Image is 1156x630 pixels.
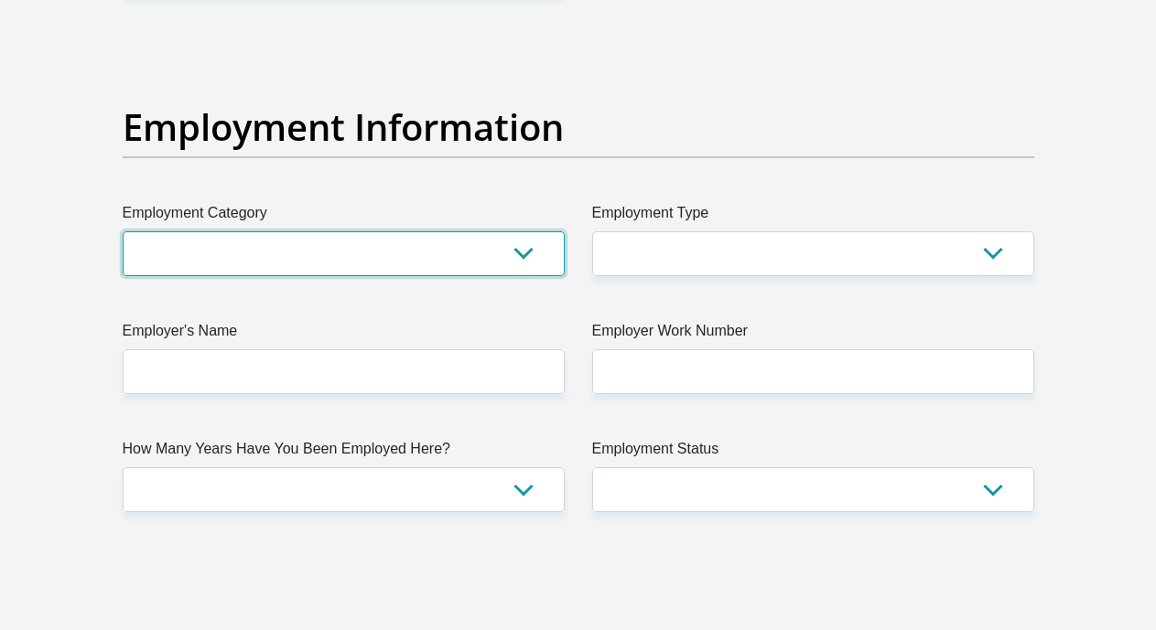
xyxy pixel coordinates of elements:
[592,438,1034,467] label: Employment Status
[123,320,565,349] label: Employer's Name
[123,105,1034,149] h2: Employment Information
[123,202,565,231] label: Employment Category
[123,438,565,467] label: How Many Years Have You Been Employed Here?
[592,202,1034,231] label: Employment Type
[123,349,565,394] input: Employer's Name
[592,320,1034,349] label: Employer Work Number
[592,349,1034,394] input: Employer Work Number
